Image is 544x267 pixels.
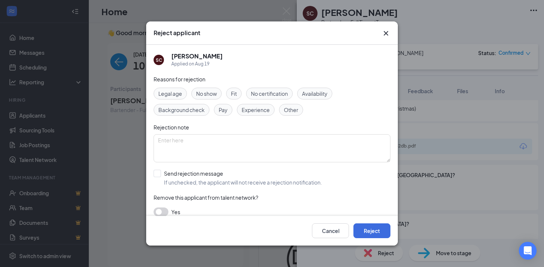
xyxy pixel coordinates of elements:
[251,89,288,98] span: No certification
[171,60,223,68] div: Applied on Aug 19
[382,29,390,38] button: Close
[156,57,162,63] div: SC
[284,106,298,114] span: Other
[154,29,200,37] h3: Reject applicant
[312,223,349,238] button: Cancel
[382,29,390,38] svg: Cross
[158,89,182,98] span: Legal age
[519,242,537,260] div: Open Intercom Messenger
[154,124,189,131] span: Rejection note
[154,76,205,82] span: Reasons for rejection
[242,106,270,114] span: Experience
[353,223,390,238] button: Reject
[219,106,228,114] span: Pay
[171,207,180,216] span: Yes
[158,106,205,114] span: Background check
[171,52,223,60] h5: [PERSON_NAME]
[154,194,258,201] span: Remove this applicant from talent network?
[196,89,217,98] span: No show
[302,89,328,98] span: Availability
[231,89,237,98] span: Fit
